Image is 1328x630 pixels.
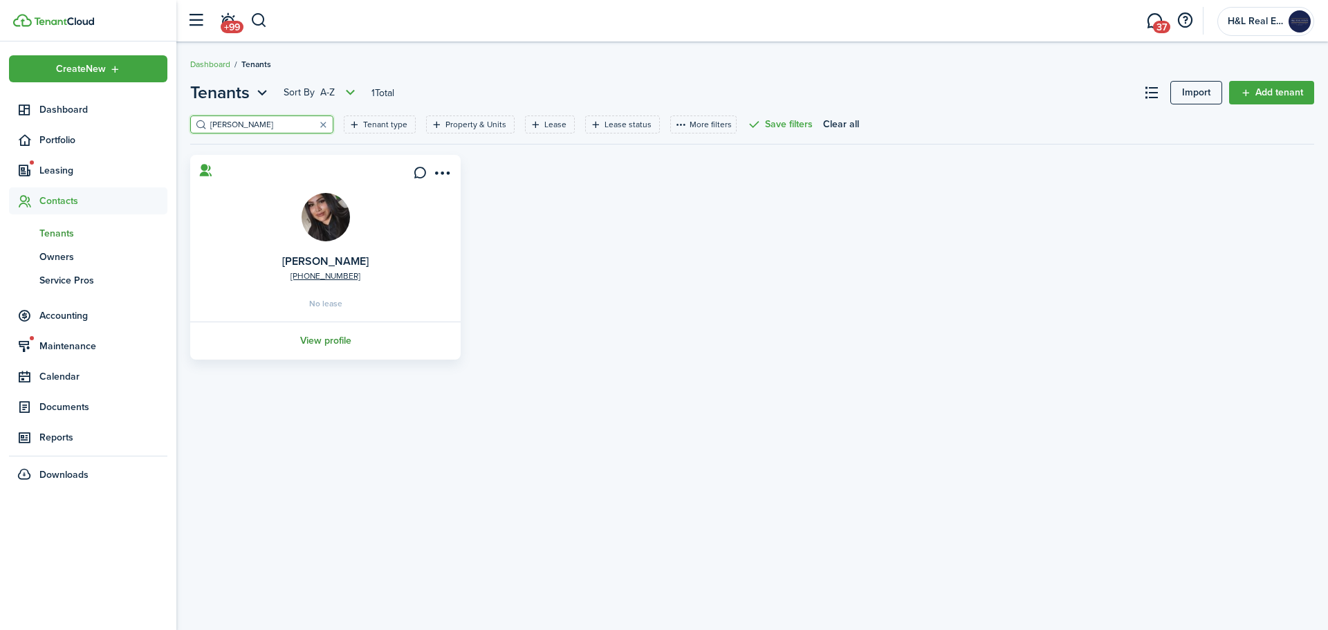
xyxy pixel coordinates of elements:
[313,115,333,134] button: Clear search
[371,86,394,100] header-page-total: 1 Total
[207,118,329,131] input: Search here...
[363,118,407,131] filter-tag-label: Tenant type
[284,86,320,100] span: Sort by
[426,115,515,133] filter-tag: Open filter
[39,467,89,482] span: Downloads
[605,118,652,131] filter-tag-label: Lease status
[9,245,167,268] a: Owners
[284,84,359,101] button: Sort byA-Z
[39,339,167,353] span: Maintenance
[1153,21,1170,33] span: 37
[56,64,106,74] span: Create New
[39,273,167,288] span: Service Pros
[214,3,241,39] a: Notifications
[9,55,167,82] button: Open menu
[241,58,271,71] span: Tenants
[39,308,167,323] span: Accounting
[190,80,271,105] button: Open menu
[39,400,167,414] span: Documents
[250,9,268,33] button: Search
[39,194,167,208] span: Contacts
[39,102,167,117] span: Dashboard
[284,84,359,101] button: Open menu
[190,80,250,105] span: Tenants
[39,163,167,178] span: Leasing
[9,96,167,123] a: Dashboard
[1228,17,1283,26] span: H&L Real Estate Property Management Company
[320,86,335,100] span: A-Z
[9,268,167,292] a: Service Pros
[39,133,167,147] span: Portfolio
[1173,9,1197,33] button: Open resource center
[1289,10,1311,33] img: H&L Real Estate Property Management Company
[670,115,737,133] button: More filters
[190,80,271,105] button: Tenants
[39,430,167,445] span: Reports
[39,226,167,241] span: Tenants
[445,118,506,131] filter-tag-label: Property & Units
[430,166,452,185] button: Open menu
[282,253,369,269] a: [PERSON_NAME]
[1170,81,1222,104] a: Import
[344,115,416,133] filter-tag: Open filter
[13,14,32,27] img: TenantCloud
[190,58,230,71] a: Dashboard
[1229,81,1314,104] a: Add tenant
[188,322,463,360] a: View profile
[747,115,813,133] button: Save filters
[221,21,243,33] span: +99
[302,193,350,241] img: Gloria Tellez
[9,221,167,245] a: Tenants
[34,17,94,26] img: TenantCloud
[309,299,342,308] span: No lease
[1141,3,1168,39] a: Messaging
[183,8,209,34] button: Open sidebar
[290,270,360,282] a: [PHONE_NUMBER]
[823,115,859,133] button: Clear all
[544,118,566,131] filter-tag-label: Lease
[39,250,167,264] span: Owners
[9,424,167,451] a: Reports
[525,115,575,133] filter-tag: Open filter
[585,115,660,133] filter-tag: Open filter
[39,369,167,384] span: Calendar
